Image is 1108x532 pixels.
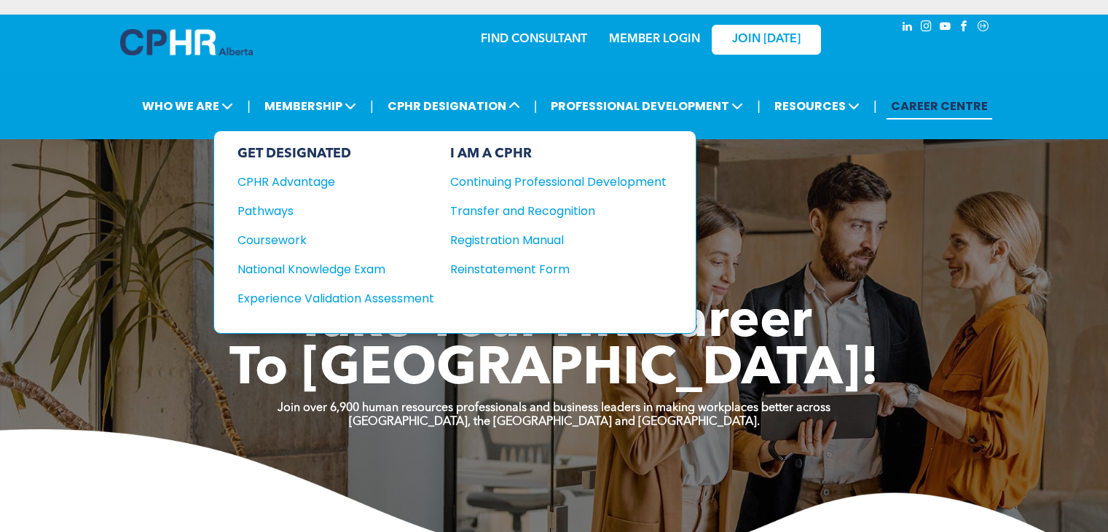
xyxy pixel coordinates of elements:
a: Transfer and Recognition [450,202,667,220]
div: National Knowledge Exam [237,260,414,278]
a: Coursework [237,231,434,249]
span: PROFESSIONAL DEVELOPMENT [546,93,747,120]
a: MEMBER LOGIN [609,34,700,45]
div: CPHR Advantage [237,173,414,191]
span: To [GEOGRAPHIC_DATA]! [229,344,879,396]
li: | [873,91,877,121]
li: | [534,91,538,121]
div: Coursework [237,231,414,249]
div: I AM A CPHR [450,146,667,162]
strong: Join over 6,900 human resources professionals and business leaders in making workplaces better ac... [278,402,830,414]
a: instagram [919,18,935,38]
div: Experience Validation Assessment [237,289,414,308]
li: | [757,91,761,121]
strong: [GEOGRAPHIC_DATA], the [GEOGRAPHIC_DATA] and [GEOGRAPHIC_DATA]. [349,416,760,428]
a: Registration Manual [450,231,667,249]
div: Continuing Professional Development [450,173,645,191]
a: JOIN [DATE] [712,25,821,55]
a: linkedin [900,18,916,38]
a: Experience Validation Assessment [237,289,434,308]
a: Reinstatement Form [450,260,667,278]
div: Transfer and Recognition [450,202,645,220]
a: youtube [938,18,954,38]
a: FIND CONSULTANT [481,34,587,45]
span: RESOURCES [770,93,864,120]
div: GET DESIGNATED [237,146,434,162]
span: WHO WE ARE [138,93,237,120]
a: Pathways [237,202,434,220]
li: | [370,91,374,121]
span: CPHR DESIGNATION [383,93,524,120]
a: CPHR Advantage [237,173,434,191]
div: Pathways [237,202,414,220]
img: A blue and white logo for cp alberta [120,29,253,55]
a: Social network [975,18,991,38]
a: facebook [956,18,973,38]
div: Reinstatement Form [450,260,645,278]
a: National Knowledge Exam [237,260,434,278]
li: | [247,91,251,121]
span: MEMBERSHIP [260,93,361,120]
a: Continuing Professional Development [450,173,667,191]
span: JOIN [DATE] [732,33,801,47]
div: Registration Manual [450,231,645,249]
a: CAREER CENTRE [887,93,992,120]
